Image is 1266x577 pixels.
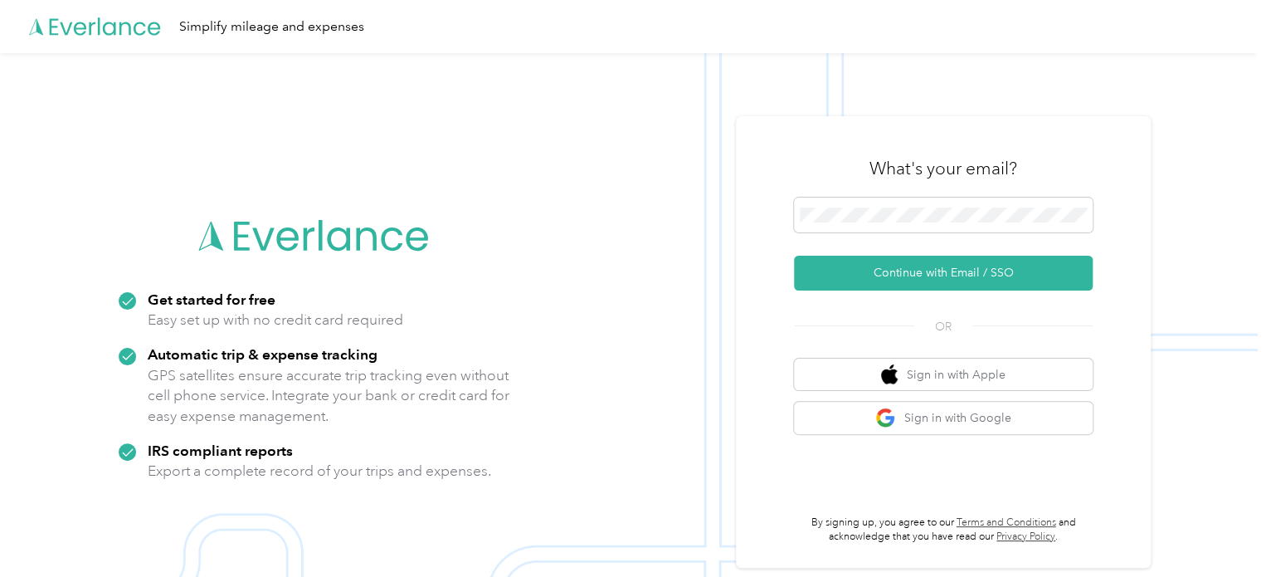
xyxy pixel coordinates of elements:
[914,318,972,335] span: OR
[794,402,1093,434] button: google logoSign in with Google
[869,157,1017,180] h3: What's your email?
[996,531,1055,543] a: Privacy Policy
[148,345,377,363] strong: Automatic trip & expense tracking
[148,365,510,427] p: GPS satellites ensure accurate trip tracking even without cell phone service. Integrate your bank...
[179,17,364,37] div: Simplify mileage and expenses
[148,291,275,308] strong: Get started for free
[148,461,491,482] p: Export a complete record of your trips and expenses.
[148,442,293,459] strong: IRS compliant reports
[957,516,1056,529] a: Terms and Conditions
[881,364,898,385] img: apple logo
[875,408,896,428] img: google logo
[148,310,403,330] p: Easy set up with no credit card required
[794,256,1093,291] button: Continue with Email / SSO
[794,359,1093,391] button: apple logoSign in with Apple
[794,516,1093,545] p: By signing up, you agree to our and acknowledge that you have read our .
